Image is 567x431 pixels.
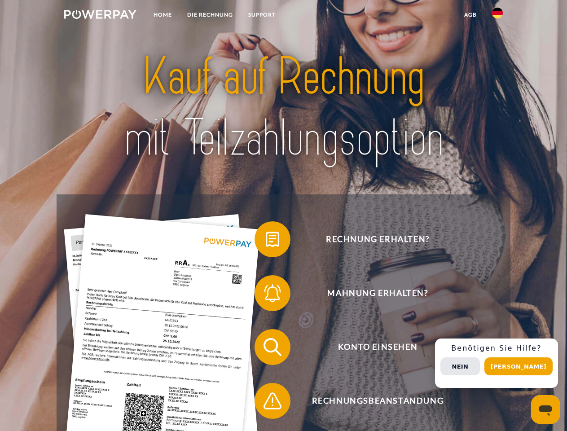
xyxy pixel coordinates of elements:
img: qb_warning.svg [261,390,284,412]
a: SUPPORT [241,7,283,23]
img: qb_bell.svg [261,282,284,304]
img: qb_bill.svg [261,228,284,251]
img: de [492,8,503,18]
button: Rechnungsbeanstandung [255,383,488,419]
a: Home [146,7,180,23]
button: Konto einsehen [255,329,488,365]
img: logo-powerpay-white.svg [64,10,136,19]
button: Mahnung erhalten? [255,275,488,311]
span: Rechnung erhalten? [268,221,488,257]
a: DIE RECHNUNG [180,7,241,23]
span: Mahnung erhalten? [268,275,488,311]
button: Rechnung erhalten? [255,221,488,257]
div: Schnellhilfe [435,339,558,388]
button: [PERSON_NAME] [484,357,553,375]
span: Rechnungsbeanstandung [268,383,488,419]
img: title-powerpay_de.svg [86,43,481,172]
iframe: Schaltfläche zum Öffnen des Messaging-Fensters [531,395,560,424]
button: Nein [440,357,480,375]
a: agb [457,7,484,23]
img: qb_search.svg [261,336,284,358]
h3: Benötigen Sie Hilfe? [440,344,553,353]
span: Konto einsehen [268,329,488,365]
